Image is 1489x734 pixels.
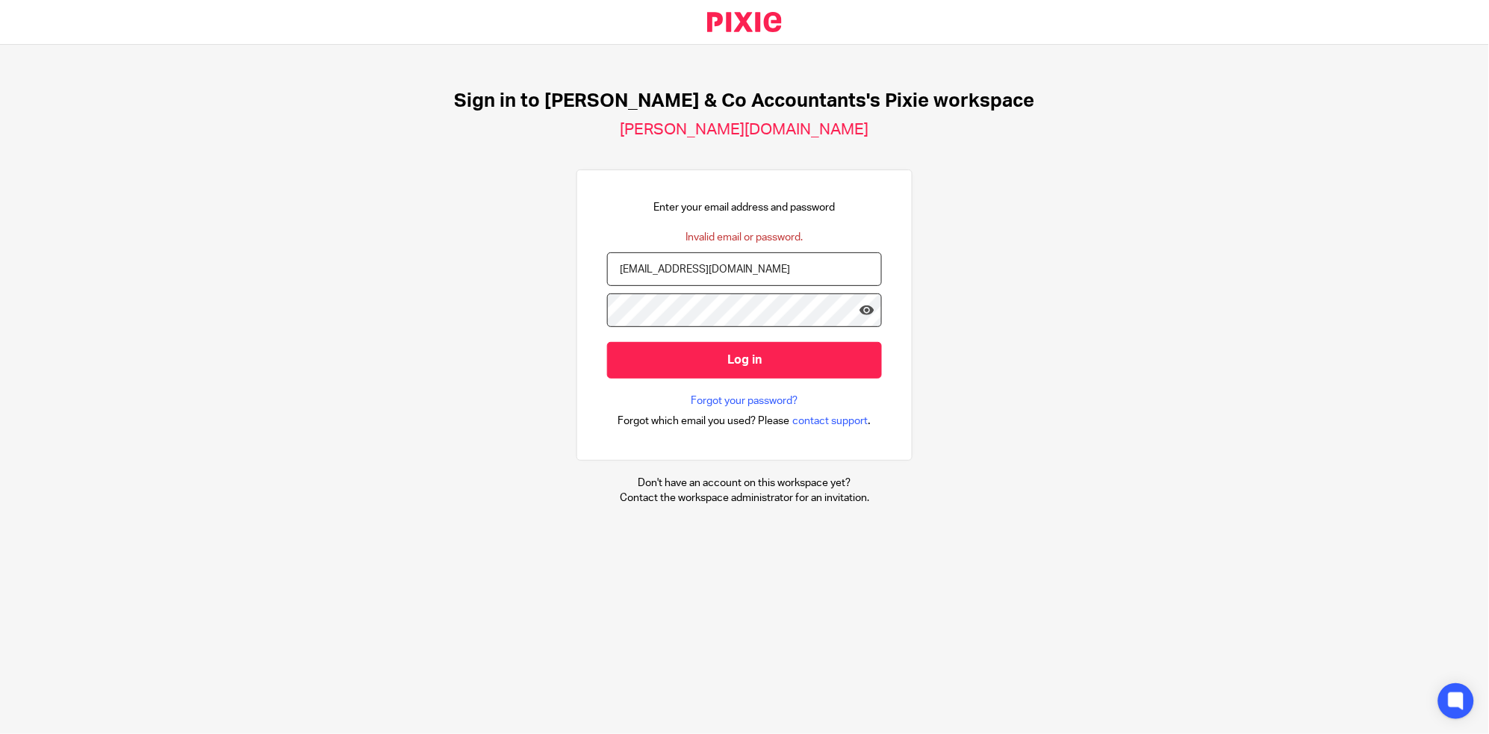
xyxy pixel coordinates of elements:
[618,412,871,429] div: .
[621,120,869,140] h2: [PERSON_NAME][DOMAIN_NAME]
[607,342,882,379] input: Log in
[618,414,790,429] span: Forgot which email you used? Please
[620,491,869,506] p: Contact the workspace administrator for an invitation.
[620,476,869,491] p: Don't have an account on this workspace yet?
[691,394,798,408] a: Forgot your password?
[455,90,1035,113] h1: Sign in to [PERSON_NAME] & Co Accountants's Pixie workspace
[793,414,868,429] span: contact support
[654,200,836,215] p: Enter your email address and password
[686,230,803,245] div: Invalid email or password.
[607,252,882,286] input: name@example.com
